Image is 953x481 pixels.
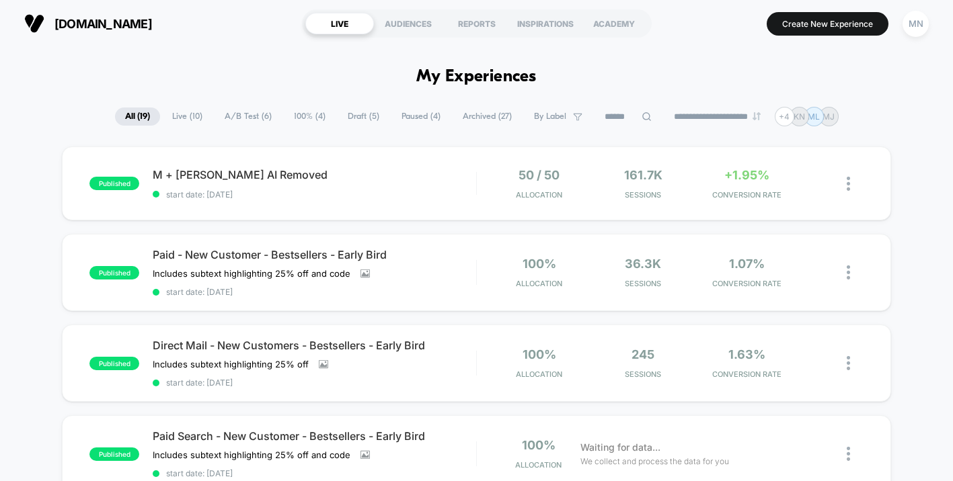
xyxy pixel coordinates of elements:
[808,112,820,122] p: ML
[624,168,662,182] span: 161.7k
[54,17,152,31] span: [DOMAIN_NAME]
[305,13,374,34] div: LIVE
[153,168,476,181] span: M + [PERSON_NAME] AI Removed
[903,11,929,37] div: MN
[523,347,556,361] span: 100%
[699,369,796,379] span: CONVERSION RATE
[519,168,560,182] span: 50 / 50
[699,190,796,200] span: CONVERSION RATE
[595,369,692,379] span: Sessions
[391,107,451,126] span: Paused ( 4 )
[632,347,654,361] span: 245
[153,378,476,388] span: start date: [DATE]
[516,369,562,379] span: Allocation
[153,429,476,443] span: Paid Search - New Customer - Bestsellers - Early Bird
[215,107,282,126] span: A/B Test ( 6 )
[443,13,511,34] div: REPORTS
[580,455,729,468] span: We collect and process the data for you
[284,107,336,126] span: 100% ( 4 )
[753,112,761,120] img: end
[153,268,350,279] span: Includes subtext highlighting 25% off and code
[729,257,765,271] span: 1.07%
[823,112,835,122] p: MJ
[89,447,139,461] span: published
[153,339,476,352] span: Direct Mail - New Customers - Bestsellers - Early Bird
[595,279,692,288] span: Sessions
[580,440,660,455] span: Waiting for data...
[153,468,476,478] span: start date: [DATE]
[453,107,522,126] span: Archived ( 27 )
[338,107,389,126] span: Draft ( 5 )
[374,13,443,34] div: AUDIENCES
[162,107,213,126] span: Live ( 10 )
[511,13,580,34] div: INSPIRATIONS
[24,13,44,34] img: Visually logo
[20,13,156,34] button: [DOMAIN_NAME]
[847,447,850,461] img: close
[89,177,139,190] span: published
[516,190,562,200] span: Allocation
[847,177,850,191] img: close
[153,248,476,261] span: Paid - New Customer - Bestsellers - Early Bird
[416,67,537,87] h1: My Experiences
[625,257,661,271] span: 36.3k
[794,112,805,122] p: KN
[847,356,850,370] img: close
[153,287,476,297] span: start date: [DATE]
[899,10,933,38] button: MN
[580,13,648,34] div: ACADEMY
[516,279,562,288] span: Allocation
[522,438,556,452] span: 100%
[153,359,309,369] span: Includes subtext highlighting 25% off
[847,265,850,279] img: close
[724,168,769,182] span: +1.95%
[699,279,796,288] span: CONVERSION RATE
[153,449,350,460] span: Includes subtext highlighting 25% off and code
[767,12,888,36] button: Create New Experience
[515,460,562,470] span: Allocation
[595,190,692,200] span: Sessions
[534,112,566,122] span: By Label
[523,257,556,271] span: 100%
[728,347,765,361] span: 1.63%
[775,107,794,126] div: + 4
[89,266,139,279] span: published
[153,189,476,200] span: start date: [DATE]
[89,357,139,370] span: published
[115,107,160,126] span: All ( 19 )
